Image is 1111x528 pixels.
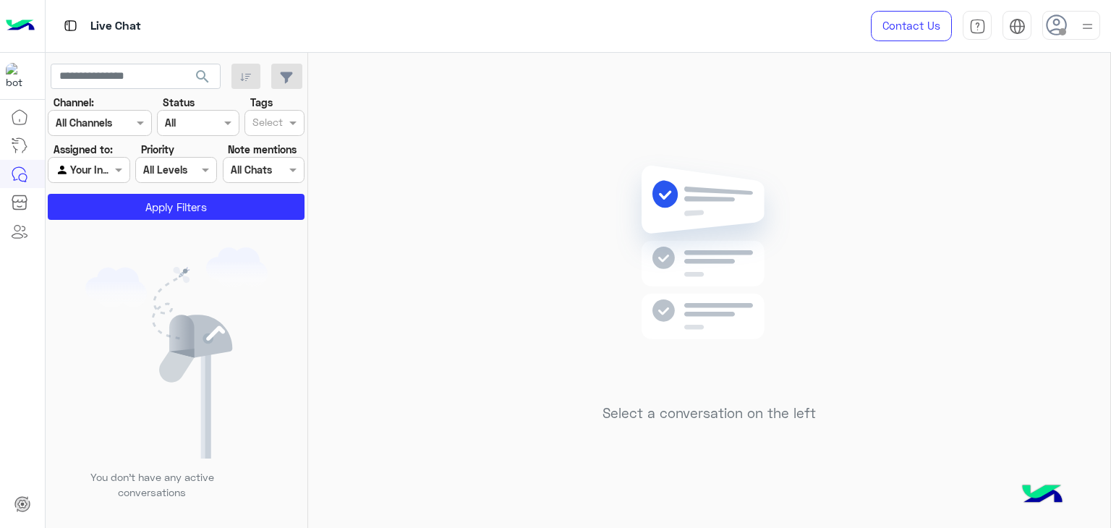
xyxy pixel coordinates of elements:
img: hulul-logo.png [1017,470,1068,521]
span: search [194,68,211,85]
a: Contact Us [871,11,952,41]
a: tab [963,11,992,41]
p: You don’t have any active conversations [79,469,225,501]
h5: Select a conversation on the left [603,405,816,422]
label: Tags [250,95,273,110]
label: Assigned to: [54,142,113,157]
button: search [185,64,221,95]
img: 1403182699927242 [6,63,32,89]
img: tab [61,17,80,35]
img: Logo [6,11,35,41]
img: tab [1009,18,1026,35]
label: Note mentions [228,142,297,157]
label: Channel: [54,95,94,110]
label: Priority [141,142,174,157]
div: Select [250,114,283,133]
img: tab [969,18,986,35]
img: no messages [605,154,814,394]
p: Live Chat [90,17,141,36]
img: empty users [85,247,268,459]
img: profile [1078,17,1097,35]
button: Apply Filters [48,194,305,220]
label: Status [163,95,195,110]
